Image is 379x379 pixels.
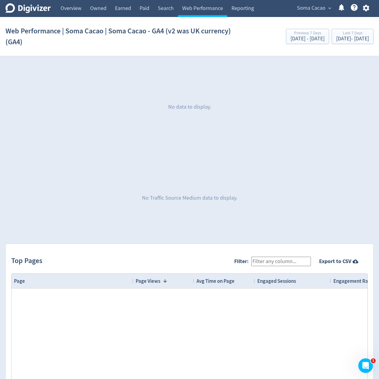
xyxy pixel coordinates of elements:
input: Filter any column... [251,257,311,266]
strong: Export to CSV [319,258,351,265]
iframe: Intercom live chat [358,358,373,373]
div: Last 7 Days [336,31,369,36]
span: Soma Cacao [297,3,325,13]
span: expand_more [327,5,332,11]
button: Last 7 Days[DATE]- [DATE] [332,29,374,44]
button: Soma Cacao [295,3,333,13]
button: Previous 7 Days[DATE] - [DATE] [286,29,329,44]
span: Page [14,278,25,284]
label: Filter: [234,258,251,265]
p: No data to display. [168,103,211,111]
h2: Top Pages [11,256,45,266]
span: Avg Time on Page [196,278,235,284]
span: Engaged Sessions [257,278,296,284]
span: 1 [371,358,376,363]
p: No Traffic Source Medium data to display. [142,194,237,202]
div: [DATE] - [DATE] [290,36,325,42]
div: Previous 7 Days [290,31,325,36]
span: Page Views [136,278,160,284]
h1: Web Performance | Soma Cacao | Soma Cacao - GA4 (v2 was UK currency) (GA4) [5,21,249,52]
div: [DATE] - [DATE] [336,36,369,42]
